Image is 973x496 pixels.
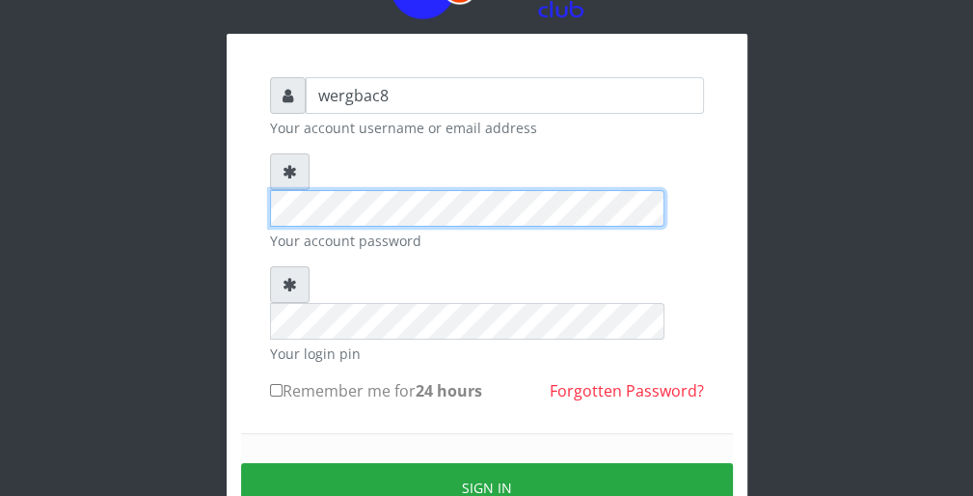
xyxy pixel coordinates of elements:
a: Forgotten Password? [550,380,704,401]
small: Your account password [270,231,704,251]
input: Remember me for24 hours [270,384,283,397]
input: Username or email address [306,77,704,114]
small: Your login pin [270,344,704,364]
b: 24 hours [416,380,482,401]
label: Remember me for [270,379,482,402]
small: Your account username or email address [270,118,704,138]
